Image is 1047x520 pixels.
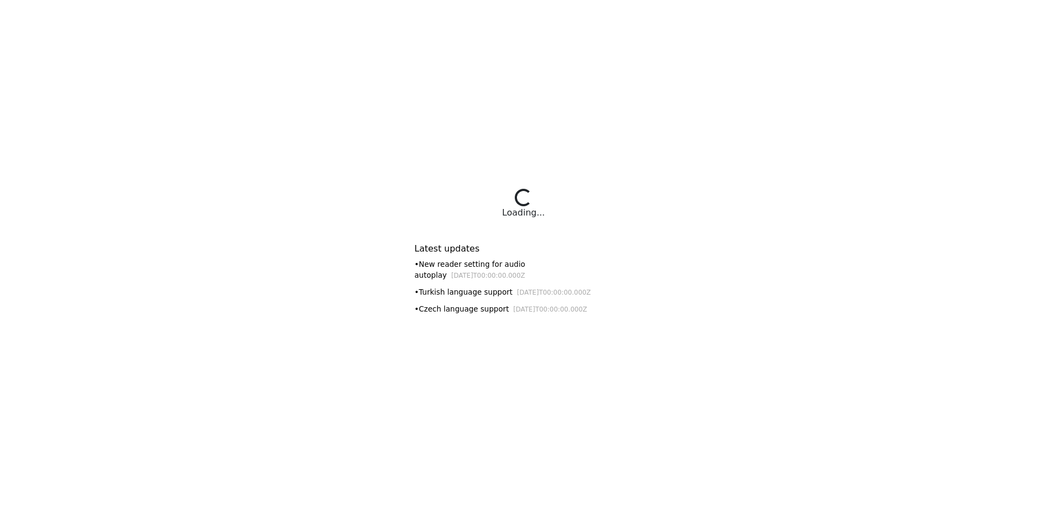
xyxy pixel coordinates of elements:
div: • Czech language support [414,303,633,315]
h6: Latest updates [414,243,633,254]
div: • New reader setting for audio autoplay [414,259,633,281]
small: [DATE]T00:00:00.000Z [513,306,587,313]
div: • Turkish language support [414,286,633,298]
small: [DATE]T00:00:00.000Z [451,272,525,279]
div: Loading... [502,206,545,219]
small: [DATE]T00:00:00.000Z [517,289,591,296]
